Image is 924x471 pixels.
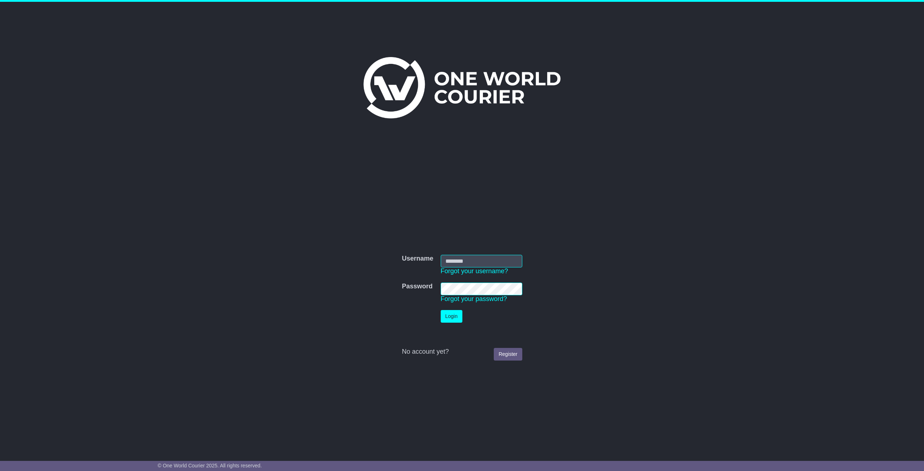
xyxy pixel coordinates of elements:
[494,348,522,361] a: Register
[402,283,432,291] label: Password
[441,267,508,275] a: Forgot your username?
[363,57,561,118] img: One World
[441,310,462,323] button: Login
[158,463,262,468] span: © One World Courier 2025. All rights reserved.
[402,255,433,263] label: Username
[441,295,507,302] a: Forgot your password?
[402,348,522,356] div: No account yet?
